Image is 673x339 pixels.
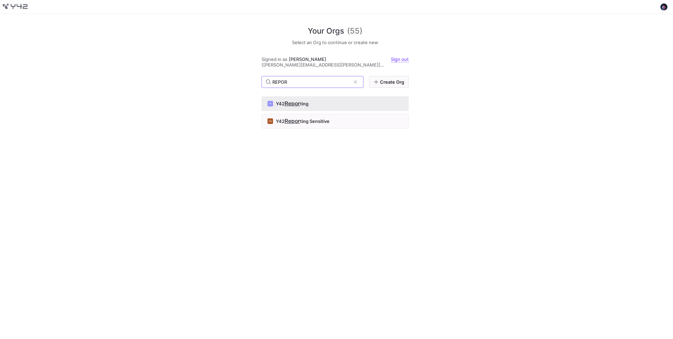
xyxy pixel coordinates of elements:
[267,118,273,124] div: YRS
[267,101,273,106] div: YR
[272,79,351,85] input: Search for Orgs
[347,25,362,37] span: (55)
[300,118,329,124] span: ting Sensitive
[289,56,326,62] span: [PERSON_NAME]
[300,101,308,106] span: ting
[391,56,409,62] a: Sign out
[369,76,409,88] a: Create Org
[276,118,285,124] span: Y42
[308,25,344,37] span: Your Orgs
[261,114,409,129] button: YRSY42Reporting Sensitive
[261,96,409,111] button: YRY42Reporting
[660,3,668,11] button: https://storage.googleapis.com/y42-prod-data-exchange/images/zn2Dipnt5kSdWZ4U6JymtAUNwkc8DG3H2NRM...
[261,40,409,45] h5: Select an Org to continue or create new
[380,79,404,85] span: Create Org
[285,118,300,124] span: Repor
[276,101,285,106] span: Y42
[261,62,385,68] span: ([PERSON_NAME][EMAIL_ADDRESS][PERSON_NAME][DOMAIN_NAME])
[285,100,300,107] span: Repor
[261,56,287,62] span: Signed in as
